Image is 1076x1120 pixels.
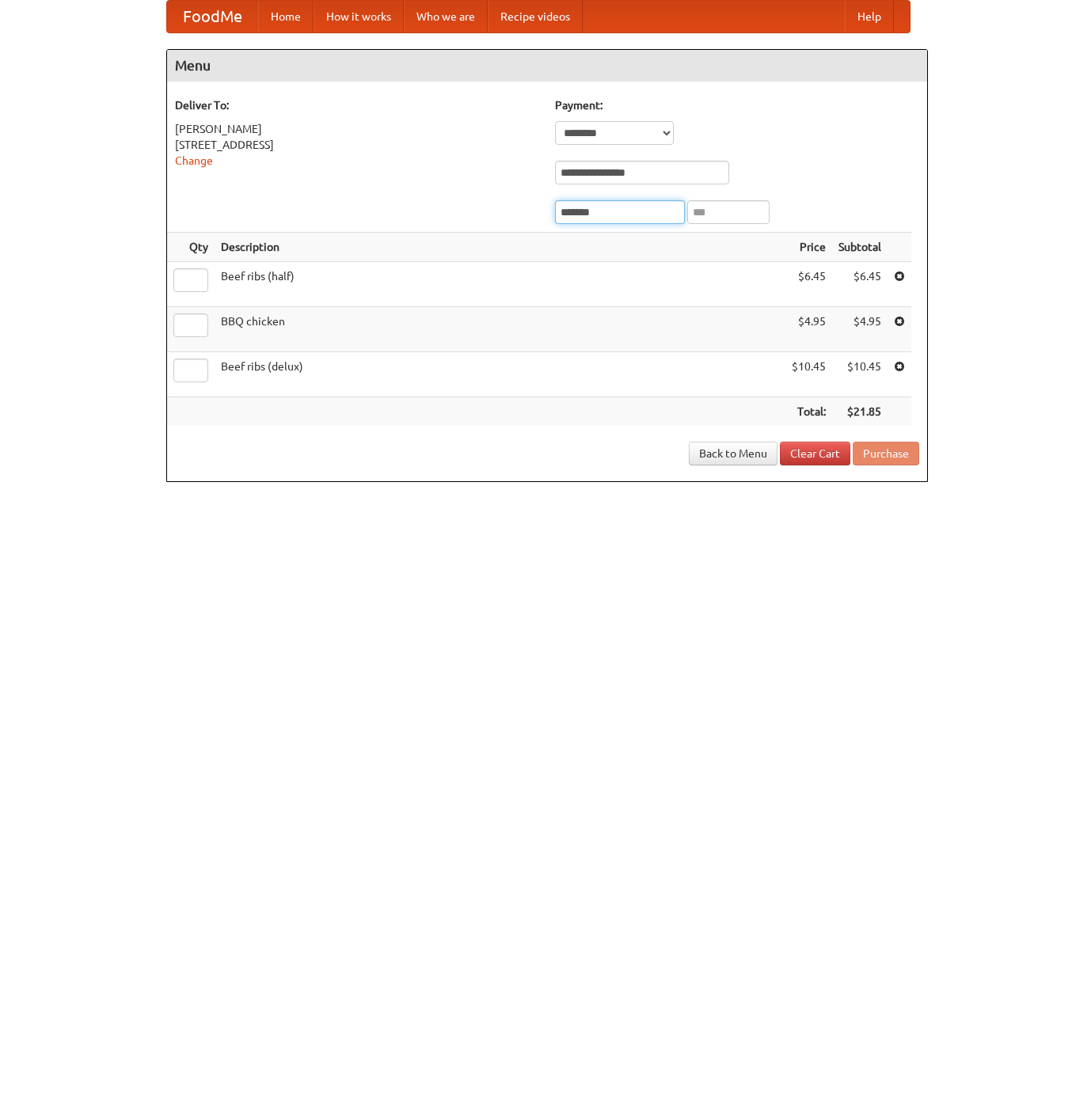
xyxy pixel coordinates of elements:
[404,1,488,32] a: Who we are
[689,442,778,465] a: Back to Menu
[832,397,888,427] th: $21.85
[832,262,888,307] td: $6.45
[215,262,785,307] td: Beef ribs (half)
[832,352,888,397] td: $10.45
[785,262,832,307] td: $6.45
[853,442,919,465] button: Purchase
[785,352,832,397] td: $10.45
[785,233,832,262] th: Price
[175,121,539,137] div: [PERSON_NAME]
[780,442,850,465] a: Clear Cart
[832,307,888,352] td: $4.95
[175,137,539,153] div: [STREET_ADDRESS]
[555,97,919,113] h5: Payment:
[167,233,215,262] th: Qty
[167,50,927,82] h4: Menu
[845,1,894,32] a: Help
[175,154,213,167] a: Change
[215,352,785,397] td: Beef ribs (delux)
[832,233,888,262] th: Subtotal
[215,307,785,352] td: BBQ chicken
[488,1,583,32] a: Recipe videos
[785,307,832,352] td: $4.95
[167,1,258,32] a: FoodMe
[258,1,314,32] a: Home
[175,97,539,113] h5: Deliver To:
[215,233,785,262] th: Description
[785,397,832,427] th: Total:
[314,1,404,32] a: How it works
